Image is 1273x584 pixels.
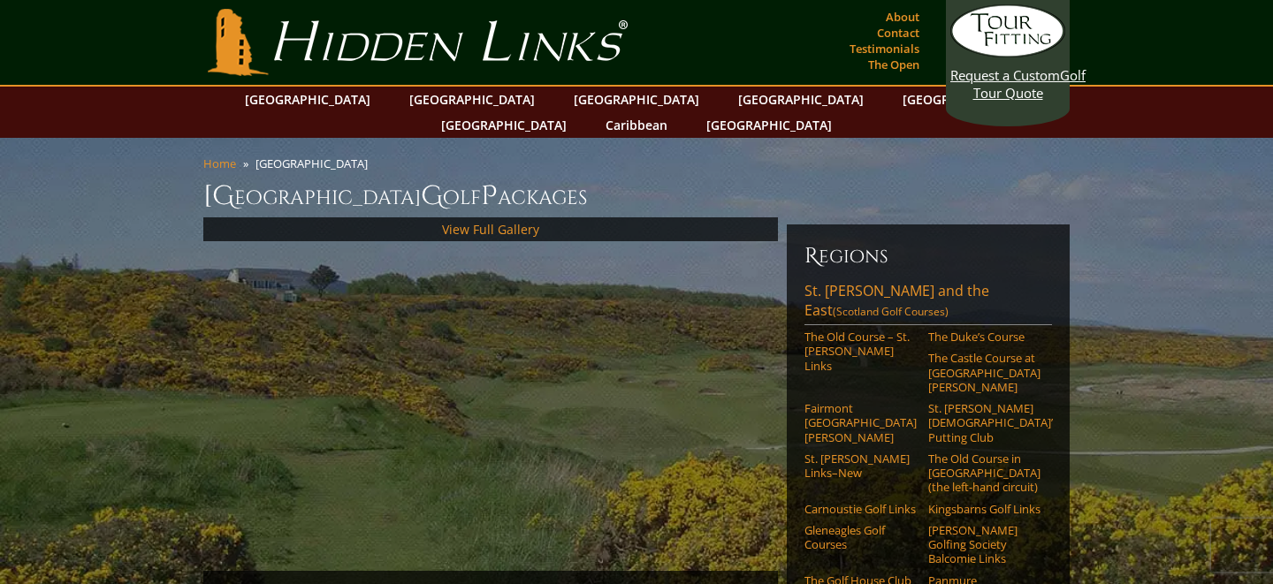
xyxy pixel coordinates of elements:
a: The Old Course in [GEOGRAPHIC_DATA] (the left-hand circuit) [928,451,1041,495]
a: About [881,4,924,29]
a: [PERSON_NAME] Golfing Society Balcomie Links [928,523,1041,566]
a: Fairmont [GEOGRAPHIC_DATA][PERSON_NAME] [804,401,917,444]
a: St. [PERSON_NAME] and the East(Scotland Golf Courses) [804,281,1052,325]
a: [GEOGRAPHIC_DATA] [432,112,576,138]
a: Gleneagles Golf Courses [804,523,917,552]
a: [GEOGRAPHIC_DATA] [400,87,544,112]
a: Request a CustomGolf Tour Quote [950,4,1065,102]
a: View Full Gallery [442,221,539,238]
span: G [421,178,443,214]
a: Caribbean [597,112,676,138]
a: [GEOGRAPHIC_DATA] [697,112,841,138]
a: [GEOGRAPHIC_DATA] [565,87,708,112]
h1: [GEOGRAPHIC_DATA] olf ackages [203,178,1070,214]
a: The Castle Course at [GEOGRAPHIC_DATA][PERSON_NAME] [928,351,1041,394]
a: Home [203,155,236,171]
a: Carnoustie Golf Links [804,502,917,516]
a: Contact [873,20,924,45]
a: [GEOGRAPHIC_DATA] [236,87,379,112]
a: St. [PERSON_NAME] [DEMOGRAPHIC_DATA]’ Putting Club [928,401,1041,444]
span: Request a Custom [950,66,1060,84]
a: St. [PERSON_NAME] Links–New [804,451,917,481]
span: (Scotland Golf Courses) [833,304,949,319]
a: [GEOGRAPHIC_DATA] [894,87,1037,112]
a: The Old Course – St. [PERSON_NAME] Links [804,330,917,373]
a: The Open [864,52,924,77]
a: Testimonials [845,36,924,61]
span: P [481,178,498,214]
h6: Regions [804,242,1052,270]
li: [GEOGRAPHIC_DATA] [255,155,375,171]
a: The Duke’s Course [928,330,1041,344]
a: Kingsbarns Golf Links [928,502,1041,516]
a: [GEOGRAPHIC_DATA] [729,87,873,112]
